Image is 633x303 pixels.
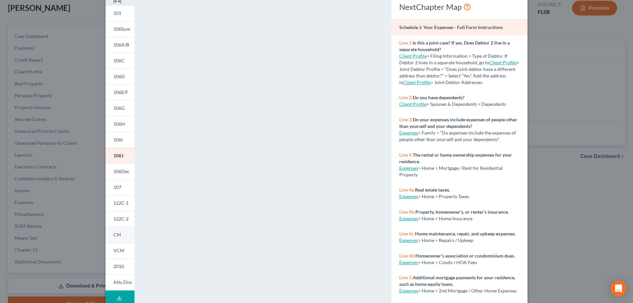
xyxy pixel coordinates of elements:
a: Expenses [399,288,418,293]
span: > Spouses & Dependents > Dependents [427,101,506,107]
a: 106D [105,69,135,84]
a: Client Profile [399,101,427,107]
span: Line 3: [399,117,413,122]
span: 106Dec [113,168,130,174]
span: 106Sum [113,26,130,32]
span: Atty Disc [113,279,133,285]
strong: Is this a joint case? If yes, Does Debtor 2 live in a separate household? [399,40,510,52]
span: 106I [113,137,123,142]
span: CM [113,232,121,237]
a: 106A/B [105,37,135,53]
a: Expenses [399,194,418,199]
span: 106H [113,121,125,127]
span: > Home > Repairs / Upkeep [418,237,473,243]
span: > Joint Debtor Profile > “Does joint debtor have a different address than debtor?” > Select “Yes”... [399,60,519,85]
a: 106G [105,100,135,116]
a: 107 [105,179,135,195]
span: Line 4d: [399,253,415,258]
strong: Do your expenses include expenses of people other than yourself and your dependents? [399,117,517,129]
span: 2010 [113,263,124,269]
a: 122C-2 [105,211,135,227]
a: Client Profile [489,60,517,65]
strong: Home maintenance, repair, and upkeep expenses. [415,231,516,236]
span: Line 2: [399,95,413,100]
strong: Do you have dependents? [413,95,465,100]
a: 106I [105,132,135,148]
a: 106J [105,148,135,164]
a: Expenses [399,259,418,265]
div: Open Intercom Messenger [611,281,626,296]
a: Atty Disc [105,274,135,290]
span: 107 [113,184,121,190]
span: > Filing Information > Type of Debtor. If Debtor 2 lives in a separate household, go to [399,53,507,65]
a: 106E/F [105,84,135,100]
strong: The rental or home ownership expenses for your residence. [399,152,512,164]
span: > Home > Property Taxes [418,194,469,199]
a: CM [105,227,135,243]
a: Client Profile [403,79,431,85]
a: 106Sum [105,21,135,37]
span: 106A/B [113,42,129,47]
a: 101 [105,5,135,21]
span: 101 [113,10,121,16]
a: 122C-1 [105,195,135,211]
span: > Home > Mortgage / Rent for Residential Property [399,165,503,177]
span: 122C-1 [113,200,129,206]
a: 2010 [105,258,135,274]
a: VCM [105,243,135,258]
a: 106C [105,53,135,69]
span: Line 4: [399,152,413,158]
span: > Joint Debtor Addresses [403,79,482,85]
span: 106G [113,105,125,111]
a: Expenses [399,216,418,221]
span: Line 4b: [399,209,415,215]
div: NextChapter Map [399,2,520,12]
span: VCM [113,248,124,253]
a: Client Profile [399,53,427,59]
strong: Property, homeowner’s, or renter’s insurance. [415,209,509,215]
span: 106J [113,153,123,158]
span: > Home > Condo / HOA Fees [418,259,477,265]
strong: Schedule J: Your Expenses - Full Form Instructions [399,24,503,30]
a: Expenses [399,130,418,136]
a: 106H [105,116,135,132]
strong: Homeowner’s association or condominium dues. [415,253,515,258]
span: > Home > 2nd Mortgage / Other Home Expenses [418,288,517,293]
span: Line 4c: [399,231,415,236]
span: > Home > Home Insurance [418,216,472,221]
span: 106D [113,74,125,79]
span: > Family > “Do expenses include the expenses of people other than yourself and your dependents? [399,130,516,142]
span: 122C-2 [113,216,129,222]
strong: Real estate taxes. [415,187,450,193]
span: Line 4a: [399,187,415,193]
a: Expenses [399,237,418,243]
span: Line 1: [399,40,413,45]
span: 106C [113,58,125,63]
a: 106Dec [105,164,135,179]
a: Expenses [399,165,418,171]
span: Line 5: [399,275,413,280]
span: 106E/F [113,89,128,95]
strong: Additional mortgage payments for your residence, such as home equity loans. [399,275,515,287]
